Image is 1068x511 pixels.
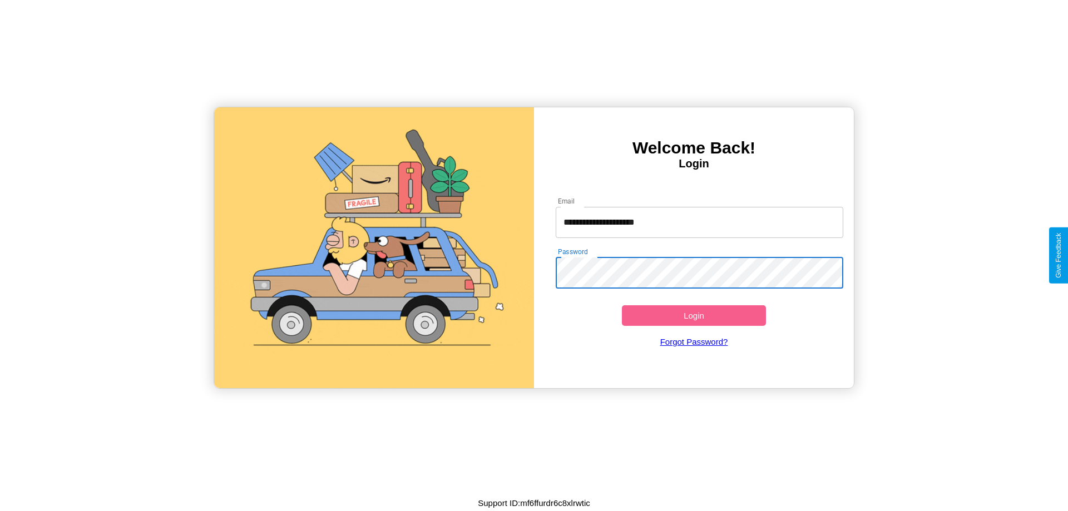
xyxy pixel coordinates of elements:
[558,247,587,256] label: Password
[534,138,854,157] h3: Welcome Back!
[214,107,534,388] img: gif
[534,157,854,170] h4: Login
[622,305,766,326] button: Login
[1055,233,1062,278] div: Give Feedback
[550,326,838,358] a: Forgot Password?
[478,495,590,510] p: Support ID: mf6ffurdr6c8xlrwtic
[558,196,575,206] label: Email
